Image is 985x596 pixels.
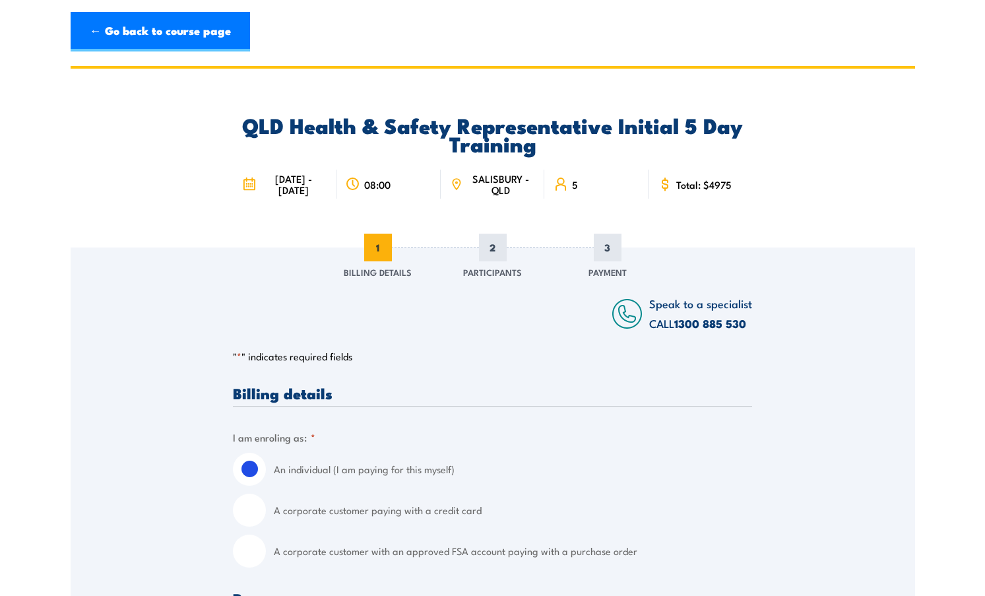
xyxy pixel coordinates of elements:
span: 08:00 [364,179,391,190]
span: Speak to a specialist CALL [649,295,752,331]
h3: Billing details [233,385,752,401]
span: Billing Details [344,265,412,279]
label: An individual (I am paying for this myself) [274,453,752,486]
span: 1 [364,234,392,261]
span: Total: $4975 [676,179,732,190]
a: 1300 885 530 [674,315,746,332]
p: " " indicates required fields [233,350,752,363]
span: [DATE] - [DATE] [260,173,327,195]
span: 5 [572,179,578,190]
h2: QLD Health & Safety Representative Initial 5 Day Training [233,116,752,152]
label: A corporate customer with an approved FSA account paying with a purchase order [274,535,752,568]
legend: I am enroling as: [233,430,315,445]
span: SALISBURY - QLD [466,173,535,195]
label: A corporate customer paying with a credit card [274,494,752,527]
span: 2 [479,234,507,261]
a: ← Go back to course page [71,12,250,51]
span: Participants [463,265,522,279]
span: Payment [588,265,627,279]
span: 3 [594,234,621,261]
